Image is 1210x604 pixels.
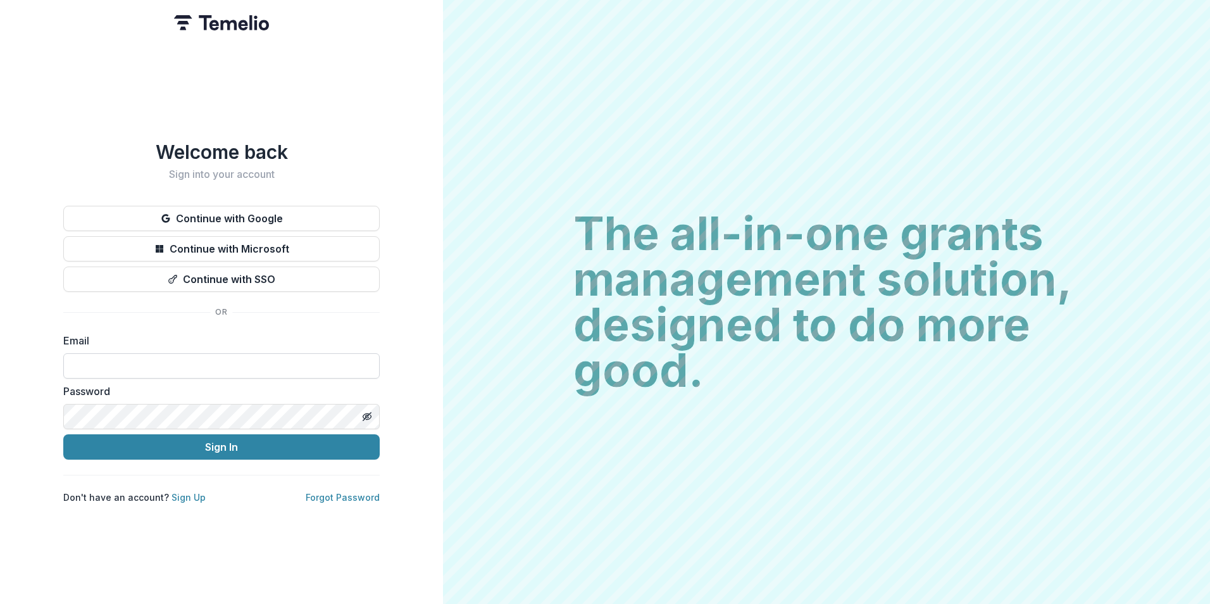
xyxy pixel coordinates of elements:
label: Password [63,384,372,399]
button: Continue with SSO [63,267,380,292]
button: Toggle password visibility [357,406,377,427]
img: Temelio [174,15,269,30]
button: Continue with Google [63,206,380,231]
h2: Sign into your account [63,168,380,180]
label: Email [63,333,372,348]
button: Continue with Microsoft [63,236,380,261]
a: Sign Up [172,492,206,503]
button: Sign In [63,434,380,460]
a: Forgot Password [306,492,380,503]
p: Don't have an account? [63,491,206,504]
h1: Welcome back [63,141,380,163]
